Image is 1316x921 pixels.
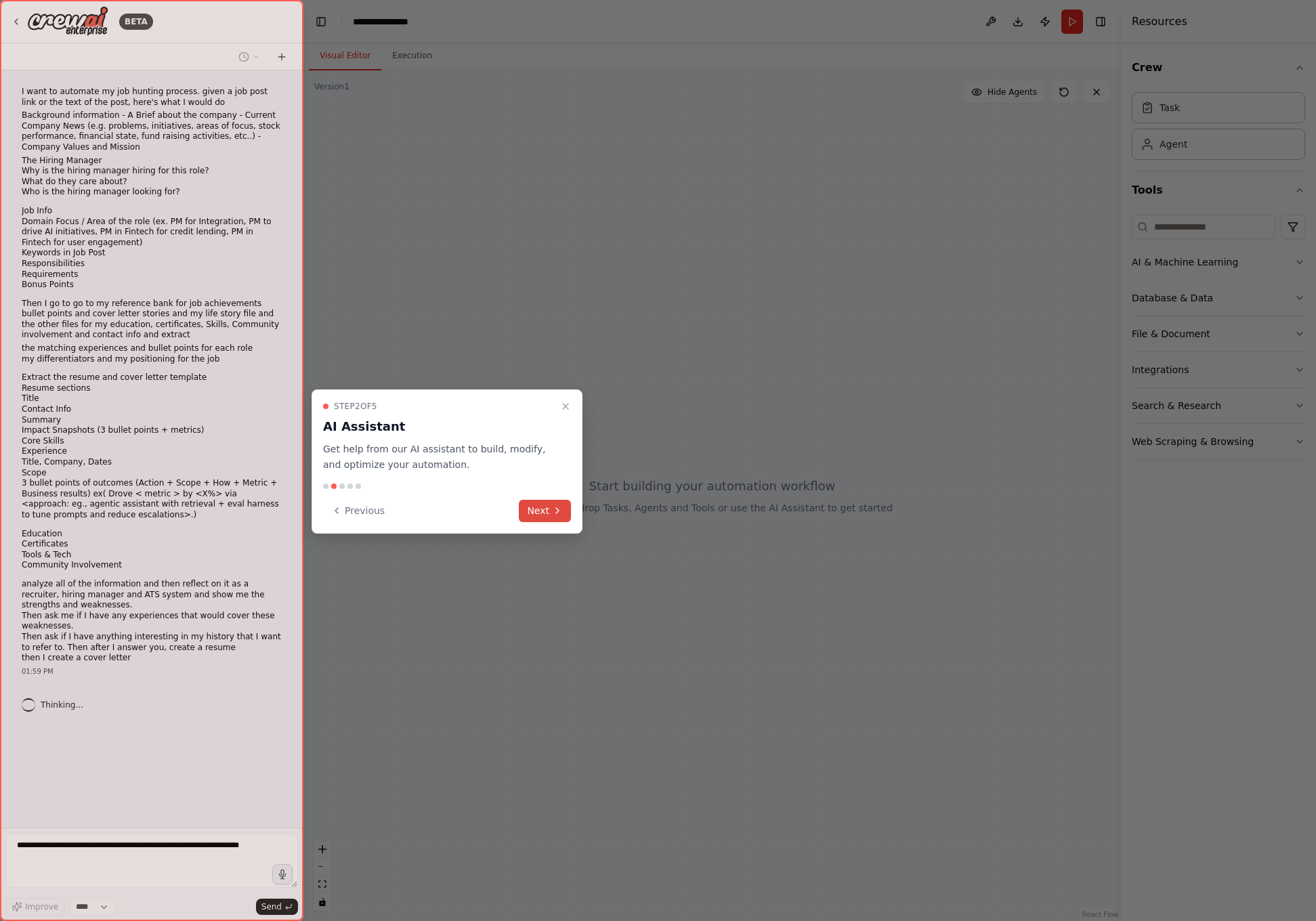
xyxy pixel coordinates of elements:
[323,417,555,436] h3: AI Assistant
[334,401,377,412] span: Step 2 of 5
[519,500,571,522] button: Next
[323,500,393,522] button: Previous
[557,398,574,414] button: Close walkthrough
[323,442,555,473] p: Get help from our AI assistant to build, modify, and optimize your automation.
[312,12,331,31] button: Hide left sidebar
